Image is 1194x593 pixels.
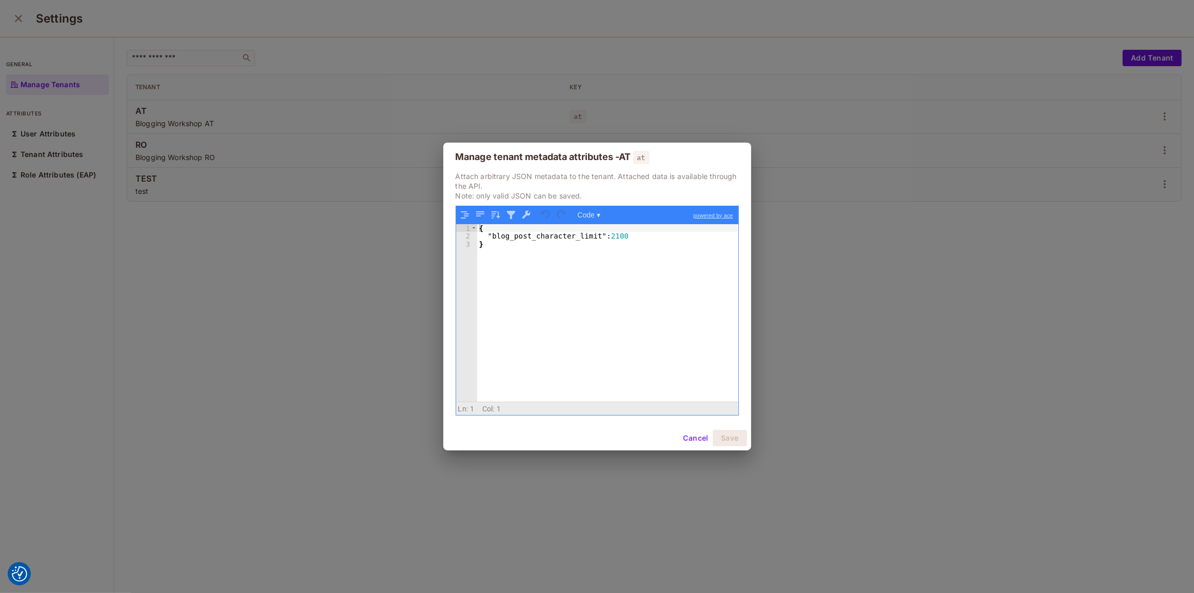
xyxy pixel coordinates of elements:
[456,224,477,232] div: 1
[679,430,712,446] button: Cancel
[456,240,477,248] div: 3
[520,208,533,222] button: Repair JSON: fix quotes and escape characters, remove comments and JSONP notation, turn JavaScrip...
[458,208,472,222] button: Format JSON data, with proper indentation and line feeds (Ctrl+I)
[456,151,631,163] div: Manage tenant metadata attributes - AT
[633,151,650,164] span: at
[574,208,604,222] button: Code ▾
[12,566,27,582] img: Revisit consent button
[688,206,738,225] a: powered by ace
[555,208,568,222] button: Redo (Ctrl+Shift+Z)
[456,171,739,201] p: Attach arbitrary JSON metadata to the tenant. Attached data is available through the API. Note: o...
[497,405,501,413] span: 1
[482,405,495,413] span: Col:
[713,430,747,446] button: Save
[489,208,502,222] button: Sort contents
[458,405,468,413] span: Ln:
[456,232,477,240] div: 2
[12,566,27,582] button: Consent Preferences
[470,405,474,413] span: 1
[539,208,553,222] button: Undo last action (Ctrl+Z)
[504,208,518,222] button: Filter, sort, or transform contents
[474,208,487,222] button: Compact JSON data, remove all whitespaces (Ctrl+Shift+I)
